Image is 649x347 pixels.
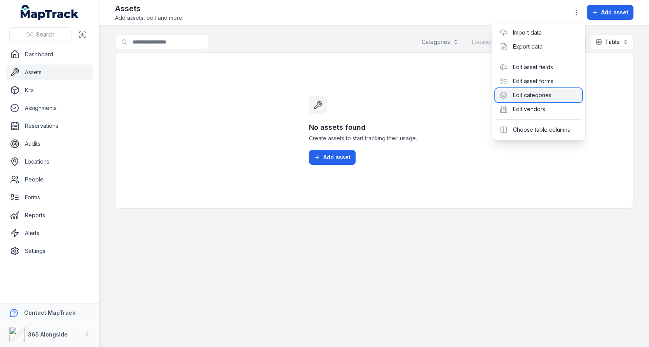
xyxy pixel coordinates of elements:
[495,123,582,137] div: Choose table columns
[495,74,582,88] div: Edit asset forms
[495,60,582,74] div: Edit asset fields
[495,40,582,54] div: Export data
[495,88,582,102] div: Edit categories
[513,29,542,37] a: Import data
[495,102,582,116] div: Edit vendors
